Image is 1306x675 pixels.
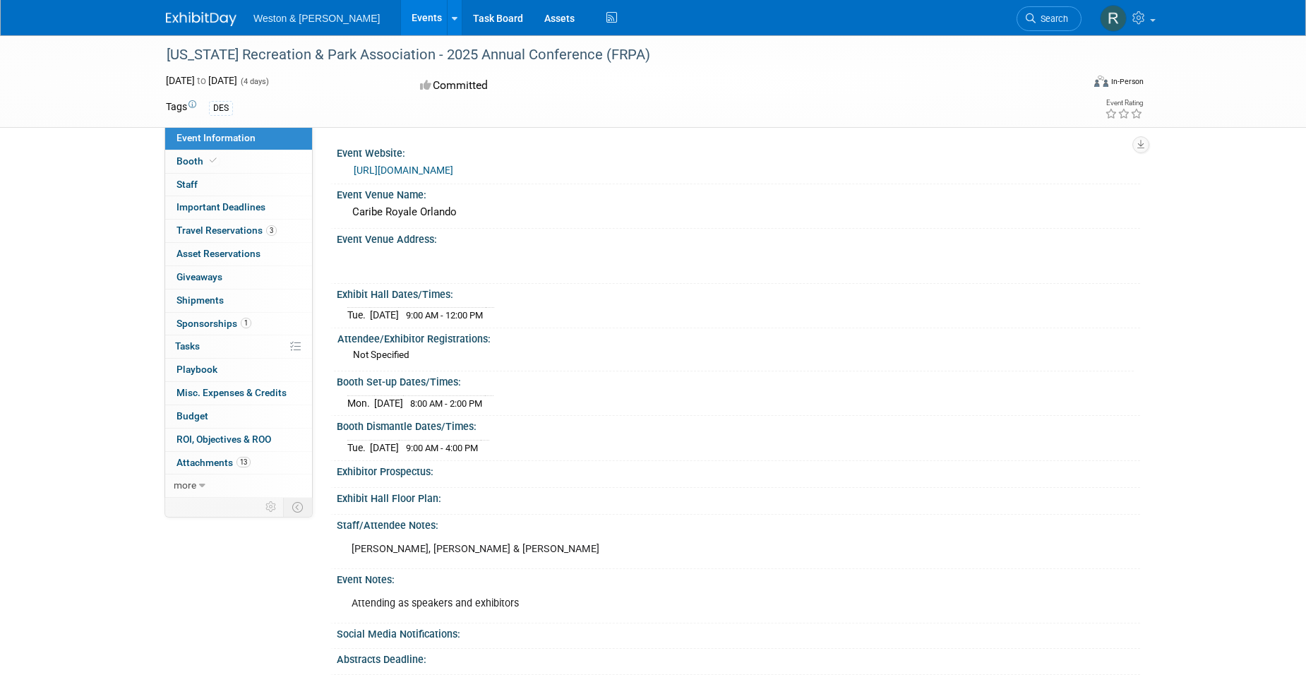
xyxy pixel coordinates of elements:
td: Tue. [347,308,370,323]
a: Budget [165,405,312,428]
span: ROI, Objectives & ROO [176,434,271,445]
span: 3 [266,225,277,236]
div: Attendee/Exhibitor Registrations: [337,328,1134,346]
a: Travel Reservations3 [165,220,312,242]
span: [DATE] [DATE] [166,75,237,86]
div: [US_STATE] Recreation & Park Association - 2025 Annual Conference (FRPA) [162,42,1060,68]
div: Not Specified [353,348,1129,362]
a: more [165,474,312,497]
a: Important Deadlines [165,196,312,219]
td: Tags [166,100,196,116]
a: Misc. Expenses & Credits [165,382,312,405]
a: Playbook [165,359,312,381]
div: Event Format [998,73,1144,95]
div: Event Venue Name: [337,184,1140,202]
span: Travel Reservations [176,225,277,236]
div: Event Website: [337,143,1140,160]
a: Search [1017,6,1082,31]
div: Staff/Attendee Notes: [337,515,1140,532]
span: Booth [176,155,220,167]
div: Event Rating [1105,100,1143,107]
a: [URL][DOMAIN_NAME] [354,165,453,176]
span: Misc. Expenses & Credits [176,387,287,398]
div: Social Media Notifications: [337,623,1140,641]
span: Event Information [176,132,256,143]
img: rachel cotter [1100,5,1127,32]
a: Giveaways [165,266,312,289]
div: Exhibit Hall Floor Plan: [337,488,1140,506]
span: Sponsorships [176,318,251,329]
span: (4 days) [239,77,269,86]
div: Event Notes: [337,569,1140,587]
td: Personalize Event Tab Strip [259,498,284,516]
span: Budget [176,410,208,422]
span: Weston & [PERSON_NAME] [253,13,380,24]
td: [DATE] [374,395,403,410]
span: to [195,75,208,86]
a: Asset Reservations [165,243,312,265]
span: Tasks [175,340,200,352]
span: 9:00 AM - 12:00 PM [406,310,483,321]
span: 13 [236,457,251,467]
td: Mon. [347,395,374,410]
span: Asset Reservations [176,248,260,259]
div: [PERSON_NAME], [PERSON_NAME] & [PERSON_NAME] [342,535,983,563]
span: Important Deadlines [176,201,265,213]
div: DES [209,101,233,116]
a: Attachments13 [165,452,312,474]
div: Event Venue Address: [337,229,1140,246]
img: Format-Inperson.png [1094,76,1108,87]
div: Attending as speakers and exhibitors [342,590,983,618]
td: [DATE] [370,440,399,455]
span: Search [1036,13,1068,24]
span: 9:00 AM - 4:00 PM [406,443,478,453]
div: In-Person [1110,76,1144,87]
img: ExhibitDay [166,12,236,26]
span: Playbook [176,364,217,375]
div: Booth Set-up Dates/Times: [337,371,1140,389]
a: Sponsorships1 [165,313,312,335]
td: Toggle Event Tabs [284,498,313,516]
div: Committed [416,73,728,98]
a: Staff [165,174,312,196]
span: Staff [176,179,198,190]
div: Exhibitor Prospectus: [337,461,1140,479]
td: [DATE] [370,308,399,323]
td: Tue. [347,440,370,455]
a: Booth [165,150,312,173]
a: Event Information [165,127,312,150]
div: Abstracts Deadline: [337,649,1140,667]
span: 8:00 AM - 2:00 PM [410,398,482,409]
span: more [174,479,196,491]
a: Shipments [165,289,312,312]
a: ROI, Objectives & ROO [165,429,312,451]
span: 1 [241,318,251,328]
span: Giveaways [176,271,222,282]
div: Booth Dismantle Dates/Times: [337,416,1140,434]
div: Caribe Royale Orlando [347,201,1130,223]
span: Shipments [176,294,224,306]
i: Booth reservation complete [210,157,217,165]
div: Exhibit Hall Dates/Times: [337,284,1140,301]
a: Tasks [165,335,312,358]
span: Attachments [176,457,251,468]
